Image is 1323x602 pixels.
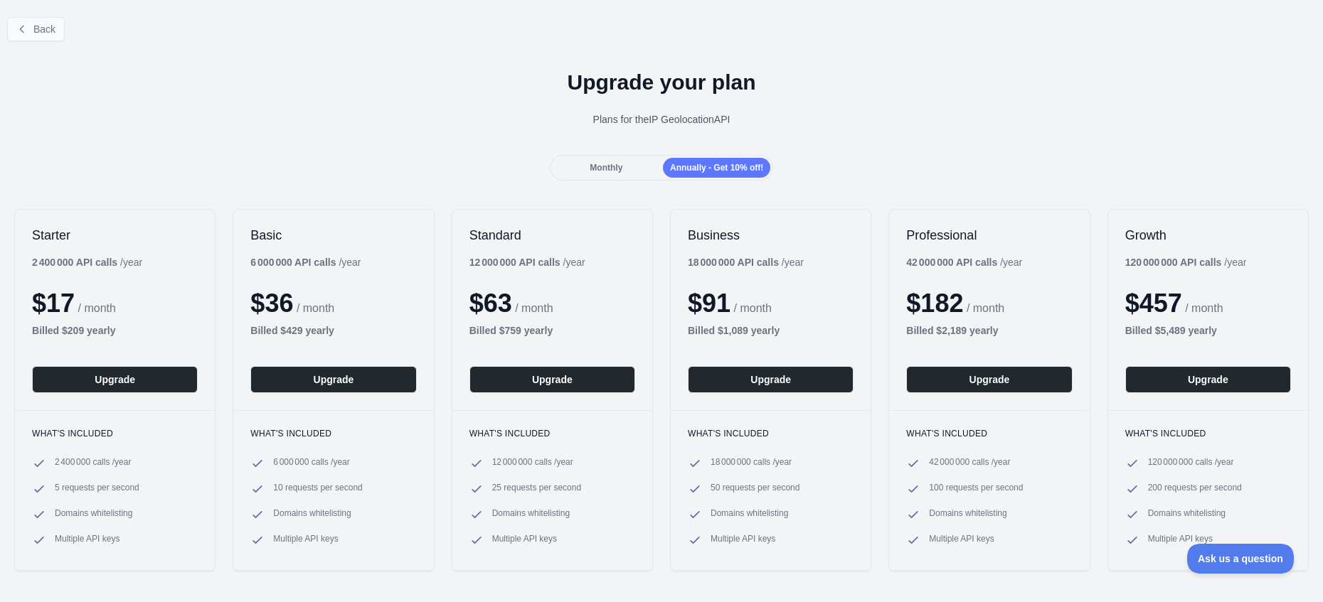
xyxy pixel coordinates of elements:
b: 12 000 000 API calls [469,257,560,268]
b: 42 000 000 API calls [906,257,997,268]
h2: Business [688,227,854,244]
b: 18 000 000 API calls [688,257,779,268]
h2: Standard [469,227,635,244]
iframe: Toggle Customer Support [1187,544,1295,574]
div: / year [688,255,804,269]
span: $ 182 [906,289,963,318]
span: $ 91 [688,289,730,318]
div: / year [469,255,585,269]
div: / year [906,255,1022,269]
span: $ 63 [469,289,512,318]
h2: Professional [906,227,1072,244]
